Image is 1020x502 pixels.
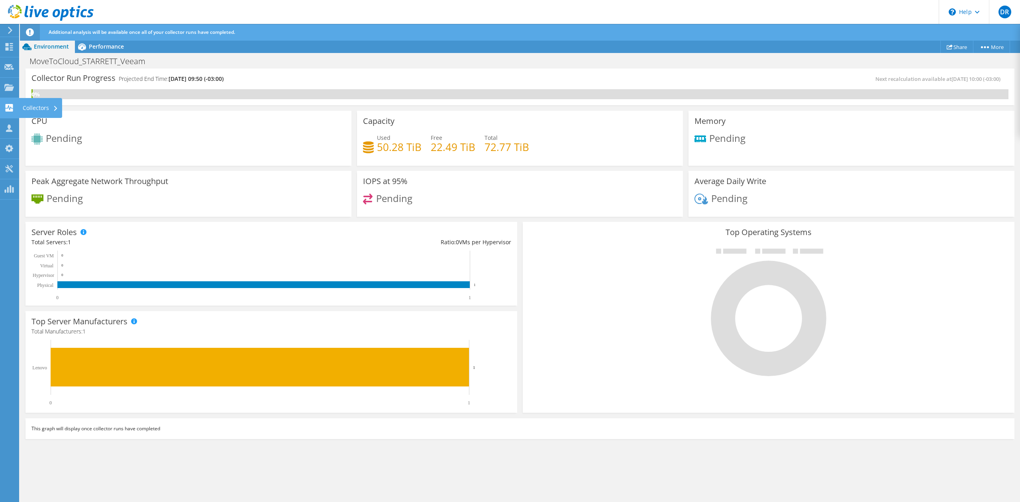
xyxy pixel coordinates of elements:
span: Used [377,134,390,141]
h4: Projected End Time: [119,75,224,83]
span: Free [431,134,442,141]
text: Hypervisor [33,273,54,278]
text: 0 [61,253,63,257]
h4: 50.28 TiB [377,143,422,151]
a: More [973,41,1010,53]
h4: 72.77 TiB [484,143,529,151]
text: Guest VM [34,253,54,259]
span: DR [998,6,1011,18]
h3: Capacity [363,117,394,125]
span: Pending [46,131,82,145]
div: Ratio: VMs per Hypervisor [271,238,511,247]
span: Next recalculation available at [875,75,1004,82]
text: 1 [474,283,476,287]
h3: Memory [694,117,726,125]
text: 0 [61,273,63,277]
span: 1 [68,238,71,246]
span: Pending [709,131,745,144]
span: [DATE] 10:00 (-03:00) [951,75,1000,82]
h4: Total Manufacturers: [31,327,511,336]
h3: Average Daily Write [694,177,766,186]
span: Pending [47,191,83,204]
div: 0% [31,90,33,99]
text: 1 [469,295,471,300]
div: Total Servers: [31,238,271,247]
span: Performance [89,43,124,50]
span: Total [484,134,498,141]
h3: Peak Aggregate Network Throughput [31,177,168,186]
text: 0 [49,400,52,406]
text: Lenovo [32,365,47,371]
span: 1 [82,327,86,335]
div: This graph will display once collector runs have completed [25,418,1014,439]
text: 1 [468,400,470,406]
h1: MoveToCloud_STARRETT_Veeam [26,57,158,66]
span: Additional analysis will be available once all of your collector runs have completed. [49,29,235,35]
span: Pending [711,191,747,204]
text: Virtual [40,263,54,269]
h3: Top Operating Systems [529,228,1008,237]
div: Collectors [19,98,62,118]
svg: \n [949,8,956,16]
span: [DATE] 09:50 (-03:00) [169,75,224,82]
span: 0 [456,238,459,246]
h3: CPU [31,117,47,125]
text: 0 [61,263,63,267]
h3: IOPS at 95% [363,177,408,186]
span: Environment [34,43,69,50]
text: Physical [37,282,53,288]
span: Pending [376,191,412,204]
h3: Server Roles [31,228,77,237]
h3: Top Server Manufacturers [31,317,127,326]
text: 1 [473,365,475,370]
text: 0 [56,295,59,300]
h4: 22.49 TiB [431,143,475,151]
a: Share [940,41,973,53]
